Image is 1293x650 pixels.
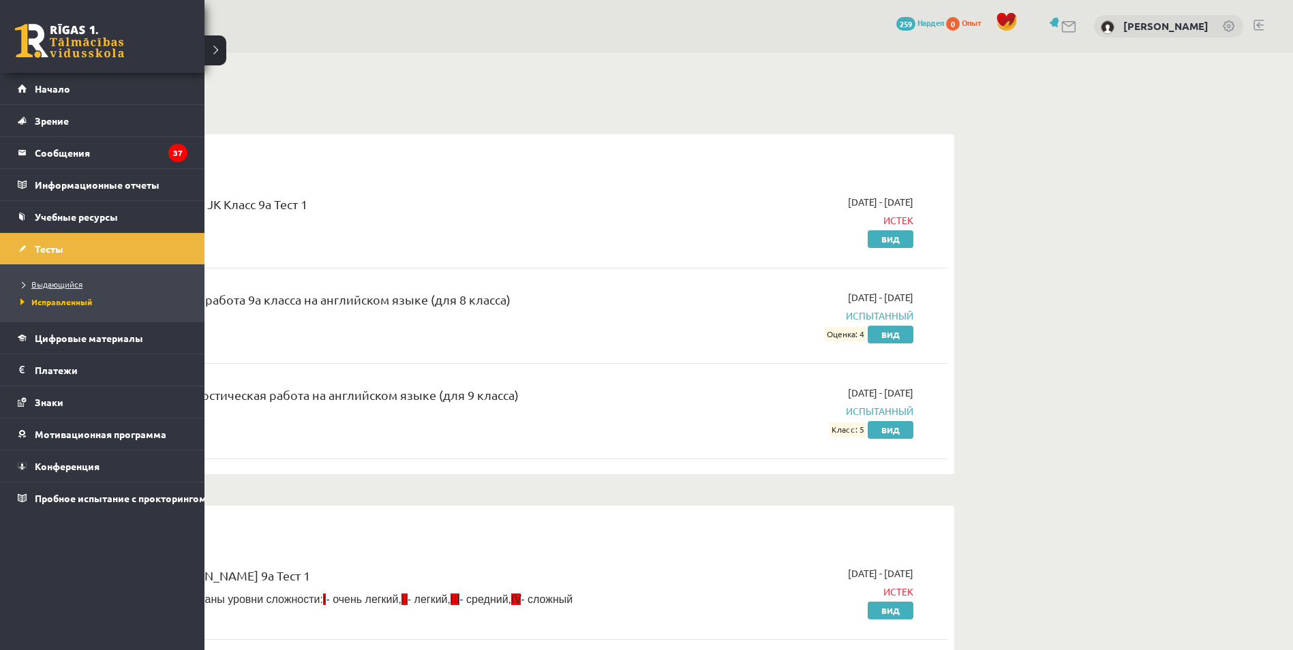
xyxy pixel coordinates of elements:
[35,460,100,472] span: Конференция
[323,593,326,605] span: I
[35,332,143,344] span: Цифровые материалы
[18,482,187,514] a: Пробное испытание с прокторингом
[896,17,944,28] a: 259 Нардеп
[868,421,913,439] a: Вид
[848,386,913,400] span: [DATE] - [DATE]
[18,233,187,264] a: Тесты
[656,309,913,323] span: Испытанный
[656,585,913,599] span: Истек
[17,296,191,308] a: Исправленный
[511,593,521,605] span: IV
[35,428,166,440] span: Мотивационная программа
[656,404,913,418] span: Испытанный
[102,195,636,220] div: Английский язык JK Класс 9а Тест 1
[946,17,989,28] a: 0 Опыт
[868,230,913,248] a: Вид
[17,278,191,290] a: Выдающийся
[825,327,866,341] span: Оценка: 4
[1101,20,1114,34] img: Радион Ефремов
[35,82,70,95] span: Начало
[35,364,78,376] font: Платежи
[17,296,92,307] span: Исправленный
[82,80,954,103] h1: Тесты
[18,169,187,200] a: Информационные отчеты
[35,146,90,159] font: Сообщения
[18,354,187,386] a: Платежи
[17,279,82,290] span: Выдающийся
[102,386,636,411] div: Класс 10а1 Диагностическая работа на английском языке (для 9 класса)
[35,114,69,127] span: Зрение
[35,179,159,191] font: Информационные отчеты
[35,396,63,408] span: Знаки
[401,593,408,605] span: II
[35,243,63,255] span: Тесты
[15,24,124,58] a: Rīgas 1. Tālmācības vidusskola
[18,73,187,104] a: Начало
[451,593,459,605] span: III
[830,422,866,437] span: Класс: 5
[18,322,187,354] a: Цифровые материалы
[868,326,913,343] a: Вид
[848,290,913,305] span: [DATE] - [DATE]
[946,17,960,31] span: 0
[35,492,207,504] span: Пробное испытание с прокторингом
[18,137,187,168] a: Сообщения37
[896,17,915,31] span: 259
[962,17,982,28] span: Опыт
[102,566,636,591] div: Биология [PERSON_NAME] 9а Тест 1
[18,450,187,482] a: Конференция
[18,201,187,232] a: Учебные ресурсы
[102,290,636,315] div: Диагностическая работа 9а класса на английском языке (для 8 класса)
[868,602,913,619] a: Вид
[848,566,913,581] span: [DATE] - [DATE]
[35,211,118,223] span: Учебные ресурсы
[656,213,913,228] span: Истек
[1123,19,1208,33] a: [PERSON_NAME]
[917,17,944,28] span: Нардеп
[18,105,187,136] a: Зрение
[18,418,187,450] a: Мотивационная программа
[18,386,187,418] a: Знаки
[168,144,187,162] i: 37
[102,593,573,605] span: Под заданиями указаны уровни сложности: - очень легкий, - легкий, - средний, - сложный
[848,195,913,209] span: [DATE] - [DATE]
